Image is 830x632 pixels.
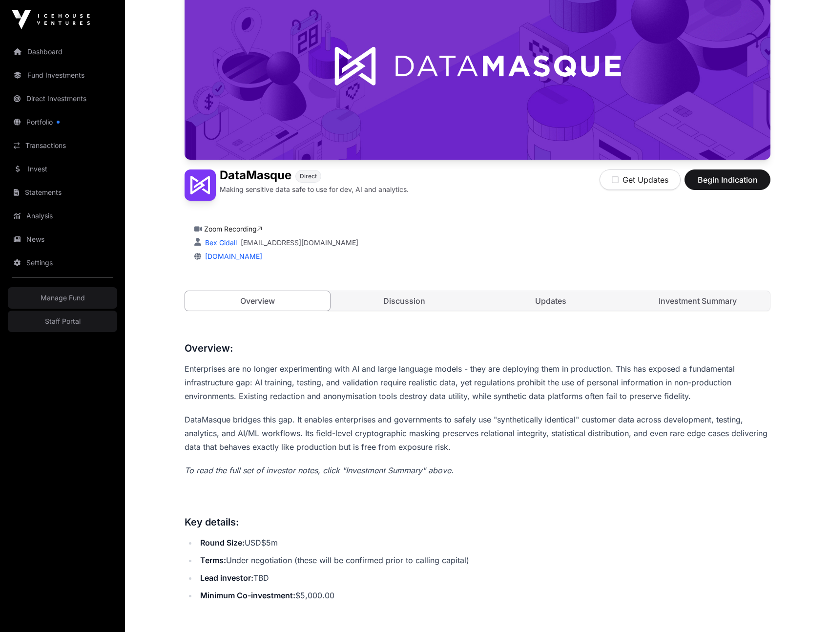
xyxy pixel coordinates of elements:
[8,229,117,250] a: News
[204,225,262,233] a: Zoom Recording
[781,585,830,632] iframe: Chat Widget
[8,311,117,332] a: Staff Portal
[8,205,117,227] a: Analysis
[251,573,253,583] strong: :
[697,174,758,186] span: Begin Indication
[185,291,331,311] a: Overview
[685,169,770,190] button: Begin Indication
[478,291,623,311] a: Updates
[8,64,117,86] a: Fund Investments
[197,553,770,567] li: Under negotiation (these will be confirmed prior to calling capital)
[185,169,216,201] img: DataMasque
[220,169,291,183] h1: DataMasque
[8,158,117,180] a: Invest
[197,571,770,585] li: TBD
[8,111,117,133] a: Portfolio
[241,238,358,248] a: [EMAIL_ADDRESS][DOMAIN_NAME]
[200,538,245,548] strong: Round Size:
[185,413,770,454] p: DataMasque bridges this gap. It enables enterprises and governments to safely use "synthetically ...
[8,182,117,203] a: Statements
[8,41,117,63] a: Dashboard
[203,238,237,247] a: Bex Gidall
[625,291,770,311] a: Investment Summary
[8,135,117,156] a: Transactions
[185,291,770,311] nav: Tabs
[600,169,681,190] button: Get Updates
[201,252,262,260] a: [DOMAIN_NAME]
[185,362,770,403] p: Enterprises are no longer experimenting with AI and large language models - they are deploying th...
[332,291,477,311] a: Discussion
[685,179,770,189] a: Begin Indication
[220,185,409,194] p: Making sensitive data safe to use for dev, AI and analytics.
[185,465,454,475] em: To read the full set of investor notes, click "Investment Summary" above.
[185,514,770,530] h3: Key details:
[185,340,770,356] h3: Overview:
[200,590,295,600] strong: Minimum Co-investment:
[197,536,770,549] li: USD$5m
[300,172,317,180] span: Direct
[197,589,770,602] li: $5,000.00
[8,287,117,309] a: Manage Fund
[8,88,117,109] a: Direct Investments
[12,10,90,29] img: Icehouse Ventures Logo
[8,252,117,274] a: Settings
[200,573,251,583] strong: Lead investor
[200,555,226,565] strong: Terms:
